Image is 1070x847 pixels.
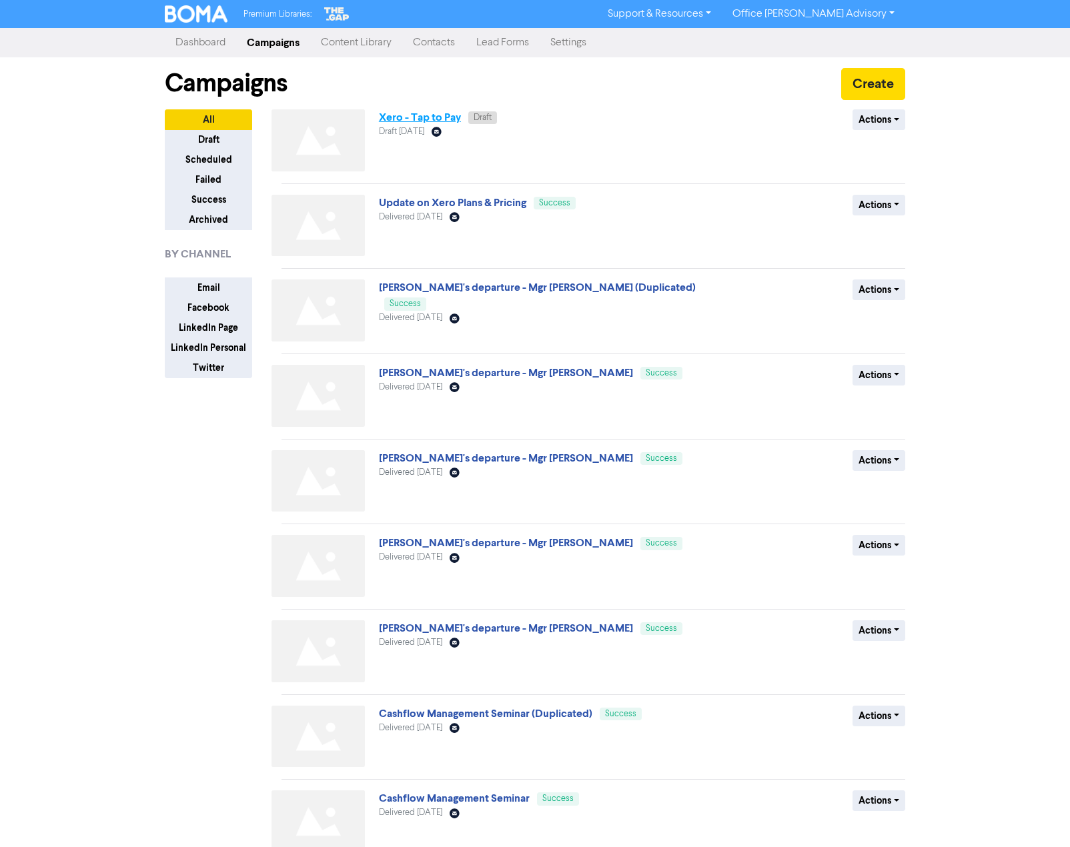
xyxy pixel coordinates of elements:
a: Settings [540,29,597,56]
a: Campaigns [236,29,310,56]
a: [PERSON_NAME]'s departure - Mgr [PERSON_NAME] [379,452,633,465]
a: Content Library [310,29,402,56]
img: Not found [272,706,365,768]
img: Not found [272,279,365,341]
span: Success [539,199,570,207]
a: Cashflow Management Seminar (Duplicated) [379,707,592,720]
button: Actions [853,109,905,130]
button: Actions [853,706,905,726]
a: Support & Resources [597,3,722,25]
a: Xero - Tap to Pay [379,111,461,124]
img: Not found [272,450,365,512]
a: Dashboard [165,29,236,56]
button: Email [165,277,252,298]
button: Create [841,68,905,100]
img: BOMA Logo [165,5,227,23]
button: Actions [853,195,905,215]
button: Actions [853,620,905,641]
span: BY CHANNEL [165,246,231,262]
button: Facebook [165,297,252,318]
button: Actions [853,365,905,385]
button: Success [165,189,252,210]
button: Actions [853,790,905,811]
h1: Campaigns [165,68,288,99]
span: Delivered [DATE] [379,553,442,562]
span: Premium Libraries: [243,10,312,19]
span: Success [646,624,677,633]
a: [PERSON_NAME]'s departure - Mgr [PERSON_NAME] [379,622,633,635]
button: Failed [165,169,252,190]
button: Actions [853,279,905,300]
span: Delivered [DATE] [379,213,442,221]
a: Lead Forms [466,29,540,56]
button: Scheduled [165,149,252,170]
a: [PERSON_NAME]'s departure - Mgr [PERSON_NAME] (Duplicated) [379,281,696,294]
img: Not found [272,109,365,171]
a: [PERSON_NAME]'s departure - Mgr [PERSON_NAME] [379,536,633,550]
img: Not found [272,620,365,682]
img: Not found [272,195,365,257]
span: Delivered [DATE] [379,468,442,477]
img: Not found [272,535,365,597]
span: Success [605,710,636,718]
span: Success [646,454,677,463]
button: Draft [165,129,252,150]
button: All [165,109,252,130]
span: Success [646,369,677,377]
span: Delivered [DATE] [379,313,442,322]
img: Not found [272,365,365,427]
span: Success [390,299,421,308]
button: LinkedIn Personal [165,337,252,358]
span: Delivered [DATE] [379,724,442,732]
span: Delivered [DATE] [379,638,442,647]
span: Success [646,539,677,548]
button: Twitter [165,357,252,378]
a: Office [PERSON_NAME] Advisory [722,3,905,25]
span: Draft [DATE] [379,127,424,136]
span: Draft [474,113,492,122]
button: Actions [853,535,905,556]
a: Cashflow Management Seminar [379,792,530,805]
button: LinkedIn Page [165,317,252,338]
iframe: Chat Widget [1003,783,1070,847]
button: Actions [853,450,905,471]
a: [PERSON_NAME]'s departure - Mgr [PERSON_NAME] [379,366,633,379]
button: Archived [165,209,252,230]
a: Update on Xero Plans & Pricing [379,196,526,209]
span: Success [542,794,574,803]
a: Contacts [402,29,466,56]
span: Delivered [DATE] [379,808,442,817]
span: Delivered [DATE] [379,383,442,391]
img: The Gap [322,5,352,23]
